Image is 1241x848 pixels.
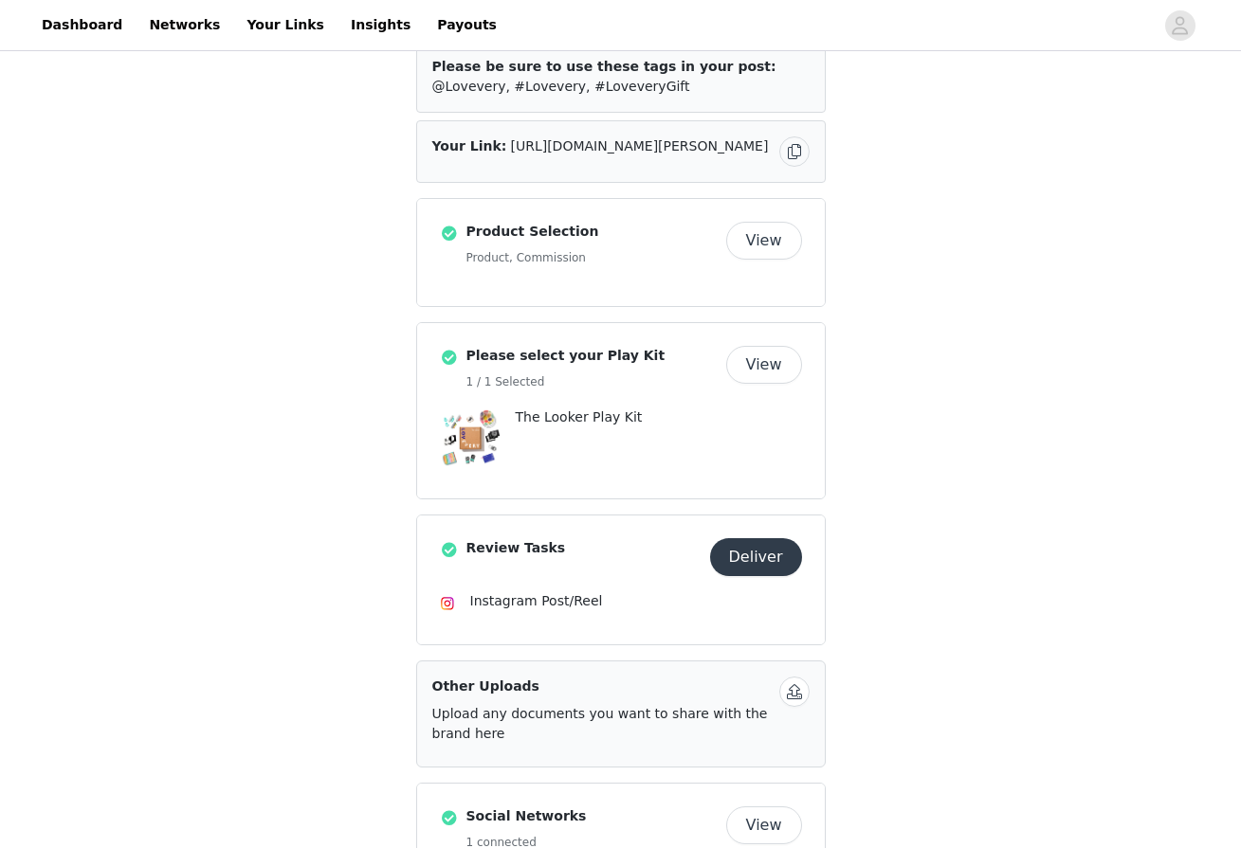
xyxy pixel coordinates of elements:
[137,4,231,46] a: Networks
[726,358,802,372] a: View
[416,514,826,645] div: Review Tasks
[432,79,690,94] span: @Lovevery, #Lovevery, #LoveveryGift
[726,234,802,248] a: View
[432,677,772,696] h4: Other Uploads
[466,538,703,558] h4: Review Tasks
[710,550,802,565] a: Deliver
[432,706,768,741] span: Upload any documents you want to share with the brand here
[432,59,776,74] span: Please be sure to use these tags in your post:
[416,198,826,307] div: Product Selection
[416,322,826,499] div: Please select your Play Kit
[726,806,802,844] button: View
[30,4,134,46] a: Dashboard
[466,373,719,390] h5: 1 / 1 Selected
[470,593,603,608] span: Instagram Post/Reel
[466,222,719,242] h4: Product Selection
[235,4,336,46] a: Your Links
[466,806,719,826] h4: Social Networks
[466,346,719,366] h4: Please select your Play Kit
[726,346,802,384] button: View
[466,249,719,266] h5: Product, Commission
[426,4,508,46] a: Payouts
[726,819,802,833] a: View
[339,4,422,46] a: Insights
[440,596,455,611] img: Instagram Icon
[516,407,802,427] p: The Looker Play Kit
[432,138,507,153] span: Your Link:
[1171,10,1189,41] div: avatar
[710,538,802,576] button: Deliver
[510,138,768,153] span: [URL][DOMAIN_NAME][PERSON_NAME]
[726,222,802,260] button: View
